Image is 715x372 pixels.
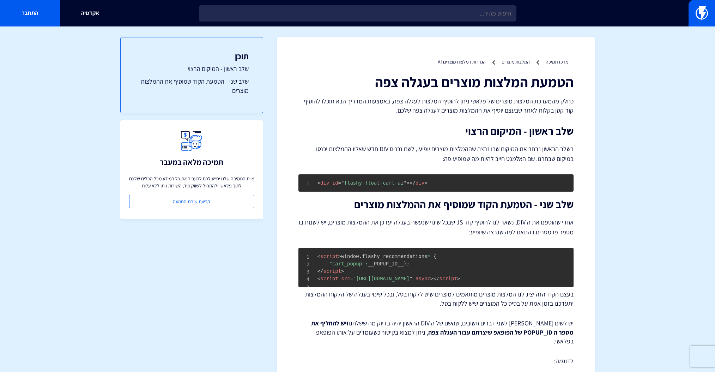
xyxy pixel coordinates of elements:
p: כחלק מהמערכת המלצות מוצרים של פלאשי ניתן להוסיף המלצות לעגלה צפה, באמצעות המדריך הבא תוכלו להוסיף... [298,97,574,115]
span: script [317,276,338,281]
p: בעצם הקוד הזה יציג לנו המלצות מוצרים מותאמים למוצרים שיש ללקוח בסל, ובכל שינוי בעגלה של הלקוח ההמ... [298,290,574,308]
a: שלב שני - הטמעת הקוד שמוסיף את ההמלצות מוצרים [135,77,249,95]
span: " [341,180,344,186]
a: קביעת שיחת הטמעה [129,195,254,208]
span: > [407,180,410,186]
span: > [424,180,427,186]
p: בשלב הראשון נבחר את המיקום שבו נרצה שההמלצות מוצרים יופיעו, לשם נכניס DIV חדש שאליו ההמלצות יכנסו... [298,144,574,164]
span: > [430,276,433,281]
span: id [332,180,338,186]
span: " [410,276,412,281]
span: window flashy_recommendations __POPUP_ID__ [317,253,436,266]
span: = [338,180,341,186]
h1: הטמעת המלצות מוצרים בעגלה צפה [298,74,574,90]
span: script [317,253,338,259]
span: </ [433,276,439,281]
h2: שלב שני - הטמעת הקוד שמוסיף את ההמלצות מוצרים [298,199,574,210]
span: script [433,276,457,281]
p: יש לשים [PERSON_NAME] לשני דברים חשובים, שהשם של ה DIV הראשון יהיה בדיוק מה ששלחנו , ניתן למצוא ב... [298,319,574,346]
input: חיפוש מהיר... [199,5,516,22]
span: = [350,276,353,281]
h2: שלב ראשון - המיקום הרצוי [298,125,574,137]
span: > [341,268,344,274]
span: > [457,276,460,281]
a: מרכז תמיכה [546,59,568,65]
span: < [317,276,320,281]
p: צוות התמיכה שלנו יסייע לכם להעביר את כל המידע מכל הכלים שלכם לתוך פלאשי ולהתחיל לשווק מיד, השירות... [129,175,254,189]
span: . [359,253,362,259]
span: </ [317,268,323,274]
span: script [317,268,341,274]
a: שלב ראשון - המיקום הרצוי [135,64,249,73]
span: div [410,180,424,186]
span: "cart_popup" [329,261,365,266]
h3: תמיכה מלאה במעבר [160,158,223,166]
p: אחרי שהוספנו את ה DIV, נשאר לנו להוסיף קוד JS שבכל שינוי שנעשה בעגלה יעדכן את ההמלצות מוצרים, יש ... [298,217,574,237]
span: { [433,253,436,259]
span: = [428,253,430,259]
p: לדוגמה: [298,356,574,366]
span: flashy-float-cart-ai [338,180,407,186]
a: הגדרות המלצות מוצרים AI [438,59,486,65]
h3: תוכן [135,52,249,61]
span: : [365,261,368,266]
span: < [317,180,320,186]
span: </ [410,180,416,186]
span: div [317,180,329,186]
span: " [353,276,356,281]
span: [URL][DOMAIN_NAME] [350,276,412,281]
span: ; [407,261,410,266]
strong: ויש להחליף את מספר ה POPUP_ID של הפופאפ שיצרתם עבור העגלה צפה [311,319,574,336]
span: > [338,253,341,259]
span: " [404,180,406,186]
span: < [317,253,320,259]
a: המלצות מוצרים [502,59,530,65]
span: } [404,261,406,266]
span: src [341,276,350,281]
span: async [416,276,430,281]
